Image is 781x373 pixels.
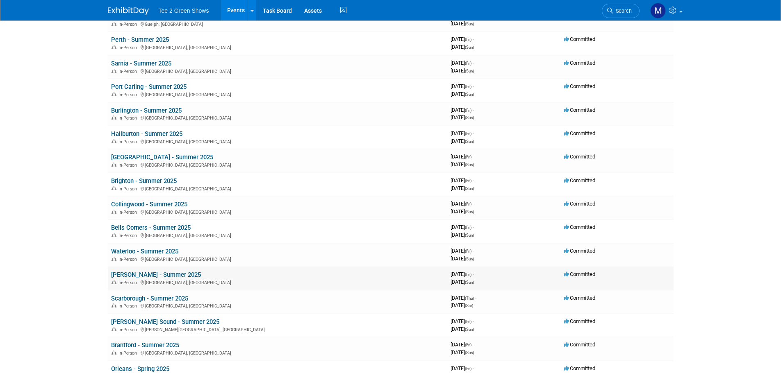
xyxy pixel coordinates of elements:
a: Search [602,4,640,18]
span: [DATE] [451,154,474,160]
span: (Fri) [465,202,471,206]
span: - [473,271,474,277]
div: [GEOGRAPHIC_DATA], [GEOGRAPHIC_DATA] [111,349,444,356]
span: (Sat) [465,303,473,308]
div: [GEOGRAPHIC_DATA], [GEOGRAPHIC_DATA] [111,138,444,145]
span: (Fri) [465,84,471,89]
span: [DATE] [451,302,473,308]
span: In-Person [118,327,139,332]
span: - [473,83,474,89]
span: [DATE] [451,349,474,355]
img: In-Person Event [112,280,116,284]
span: (Fri) [465,37,471,42]
span: [DATE] [451,60,474,66]
img: In-Person Event [112,115,116,120]
img: In-Person Event [112,186,116,190]
img: In-Person Event [112,163,116,167]
span: (Fri) [465,179,471,183]
span: Search [613,8,632,14]
span: [DATE] [451,255,474,262]
a: [GEOGRAPHIC_DATA] - Summer 2025 [111,154,213,161]
span: In-Person [118,69,139,74]
div: [GEOGRAPHIC_DATA], [GEOGRAPHIC_DATA] [111,185,444,192]
a: Perth - Summer 2025 [111,36,169,43]
span: In-Person [118,22,139,27]
span: - [473,341,474,348]
span: Committed [564,224,595,230]
span: In-Person [118,139,139,145]
span: In-Person [118,115,139,121]
span: In-Person [118,280,139,285]
span: (Sun) [465,92,474,97]
span: Committed [564,154,595,160]
span: (Fri) [465,319,471,324]
span: (Fri) [465,61,471,66]
a: Burlington - Summer 2025 [111,107,182,114]
span: (Sun) [465,280,474,285]
span: In-Person [118,350,139,356]
span: - [473,36,474,42]
span: (Fri) [465,108,471,113]
span: - [473,201,474,207]
div: [GEOGRAPHIC_DATA], [GEOGRAPHIC_DATA] [111,208,444,215]
span: (Sun) [465,186,474,191]
span: [DATE] [451,318,474,324]
span: In-Person [118,45,139,50]
div: [GEOGRAPHIC_DATA], [GEOGRAPHIC_DATA] [111,232,444,238]
span: [DATE] [451,279,474,285]
a: Scarborough - Summer 2025 [111,295,188,302]
div: [GEOGRAPHIC_DATA], [GEOGRAPHIC_DATA] [111,44,444,50]
img: In-Person Event [112,303,116,307]
img: In-Person Event [112,233,116,237]
span: - [473,60,474,66]
img: In-Person Event [112,350,116,355]
span: In-Person [118,210,139,215]
span: [DATE] [451,201,474,207]
a: [PERSON_NAME] - Summer 2025 [111,271,201,278]
img: ExhibitDay [108,7,149,15]
div: [GEOGRAPHIC_DATA], [GEOGRAPHIC_DATA] [111,114,444,121]
div: [GEOGRAPHIC_DATA], [GEOGRAPHIC_DATA] [111,91,444,97]
span: - [473,365,474,371]
span: In-Person [118,233,139,238]
span: [DATE] [451,107,474,113]
div: [GEOGRAPHIC_DATA], [GEOGRAPHIC_DATA] [111,302,444,309]
a: Brighton - Summer 2025 [111,177,177,185]
span: [DATE] [451,295,476,301]
span: (Sun) [465,69,474,73]
span: - [473,130,474,136]
span: Committed [564,177,595,183]
span: In-Person [118,163,139,168]
img: Michael Kruger [650,3,666,18]
span: Committed [564,60,595,66]
span: In-Person [118,92,139,97]
img: In-Person Event [112,139,116,143]
span: Tee 2 Green Shows [159,7,209,14]
div: [GEOGRAPHIC_DATA], [GEOGRAPHIC_DATA] [111,279,444,285]
span: Committed [564,341,595,348]
span: (Thu) [465,296,474,301]
span: - [473,154,474,160]
a: Sarnia - Summer 2025 [111,60,171,67]
span: [DATE] [451,248,474,254]
span: (Sun) [465,22,474,26]
span: In-Person [118,257,139,262]
span: Committed [564,36,595,42]
span: [DATE] [451,44,474,50]
span: [DATE] [451,271,474,277]
span: Committed [564,318,595,324]
img: In-Person Event [112,210,116,214]
div: [PERSON_NAME][GEOGRAPHIC_DATA], [GEOGRAPHIC_DATA] [111,326,444,332]
span: Committed [564,201,595,207]
span: (Sun) [465,233,474,237]
span: [DATE] [451,208,474,215]
span: (Sun) [465,210,474,214]
span: [DATE] [451,114,474,120]
span: [DATE] [451,232,474,238]
span: (Fri) [465,343,471,347]
span: (Fri) [465,131,471,136]
span: [DATE] [451,341,474,348]
span: (Sun) [465,139,474,144]
span: [DATE] [451,83,474,89]
a: Haliburton - Summer 2025 [111,130,182,138]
